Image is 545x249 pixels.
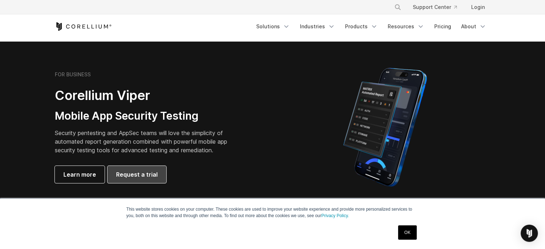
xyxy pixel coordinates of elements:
[296,20,339,33] a: Industries
[55,22,112,31] a: Corellium Home
[55,71,91,78] h6: FOR BUSINESS
[383,20,429,33] a: Resources
[107,166,166,183] a: Request a trial
[430,20,455,33] a: Pricing
[55,109,238,123] h3: Mobile App Security Testing
[521,225,538,242] div: Open Intercom Messenger
[55,87,238,104] h2: Corellium Viper
[331,64,439,190] img: Corellium MATRIX automated report on iPhone showing app vulnerability test results across securit...
[55,129,238,154] p: Security pentesting and AppSec teams will love the simplicity of automated report generation comb...
[457,20,491,33] a: About
[341,20,382,33] a: Products
[252,20,294,33] a: Solutions
[116,170,158,179] span: Request a trial
[252,20,491,33] div: Navigation Menu
[55,166,105,183] a: Learn more
[386,1,491,14] div: Navigation Menu
[321,213,349,218] a: Privacy Policy.
[63,170,96,179] span: Learn more
[391,1,404,14] button: Search
[398,225,416,240] a: OK
[126,206,419,219] p: This website stores cookies on your computer. These cookies are used to improve your website expe...
[407,1,463,14] a: Support Center
[465,1,491,14] a: Login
